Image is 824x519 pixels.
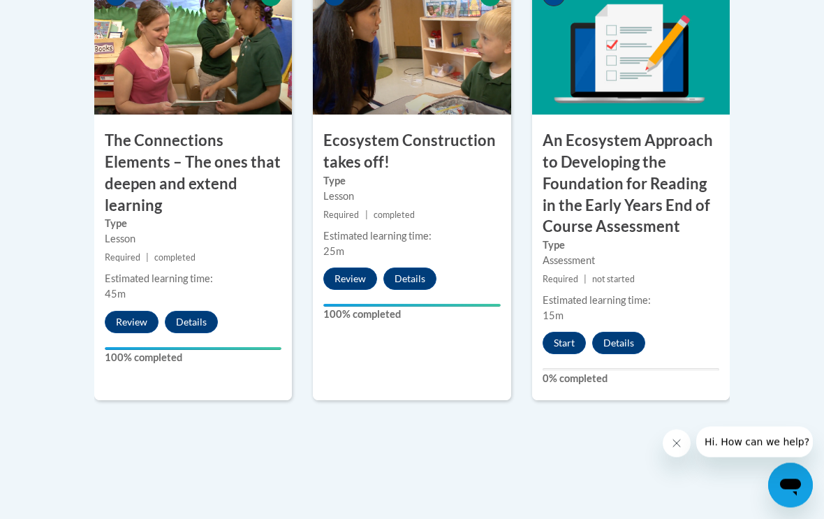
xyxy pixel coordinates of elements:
span: | [584,275,587,285]
button: Details [383,268,436,291]
div: Assessment [543,254,719,269]
span: Required [323,210,359,221]
iframe: Button to launch messaging window [768,463,813,508]
button: Details [592,332,645,355]
button: Details [165,312,218,334]
span: Required [105,253,140,263]
div: Lesson [105,232,281,247]
div: Estimated learning time: [105,272,281,287]
button: Review [323,268,377,291]
span: | [365,210,368,221]
span: completed [374,210,415,221]
label: 100% completed [105,351,281,366]
h3: Ecosystem Construction takes off! [313,131,510,174]
div: Estimated learning time: [543,293,719,309]
span: Required [543,275,578,285]
h3: The Connections Elements – The ones that deepen and extend learning [94,131,292,217]
span: 45m [105,288,126,300]
span: 25m [323,246,344,258]
button: Review [105,312,159,334]
iframe: Message from company [696,427,813,458]
div: Estimated learning time: [323,229,500,244]
label: 0% completed [543,372,719,387]
label: Type [105,217,281,232]
div: Lesson [323,189,500,205]
span: | [146,253,149,263]
label: Type [543,238,719,254]
h3: An Ecosystem Approach to Developing the Foundation for Reading in the Early Years End of Course A... [532,131,730,238]
button: Start [543,332,586,355]
label: Type [323,174,500,189]
div: Your progress [105,348,281,351]
span: not started [592,275,635,285]
span: completed [154,253,196,263]
iframe: Close message [663,430,691,458]
div: Your progress [323,305,500,307]
label: 100% completed [323,307,500,323]
span: 15m [543,310,564,322]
